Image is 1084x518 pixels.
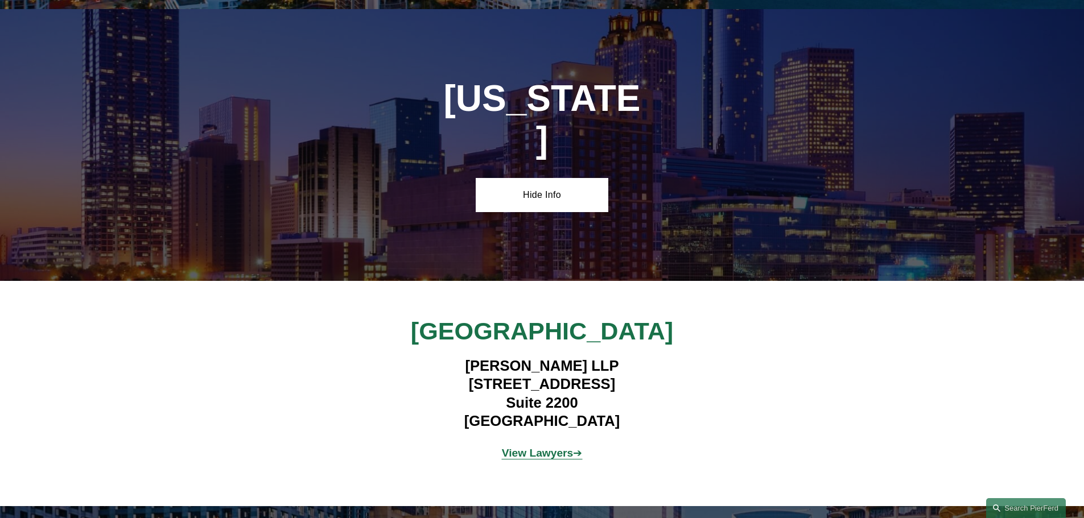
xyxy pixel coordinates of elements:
[476,178,608,212] a: Hide Info
[986,498,1066,518] a: Search this site
[502,447,583,459] a: View Lawyers➔
[443,78,642,161] h1: [US_STATE]
[502,447,574,459] strong: View Lawyers
[411,317,673,345] span: [GEOGRAPHIC_DATA]
[502,447,583,459] span: ➔
[376,357,708,430] h4: [PERSON_NAME] LLP [STREET_ADDRESS] Suite 2200 [GEOGRAPHIC_DATA]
